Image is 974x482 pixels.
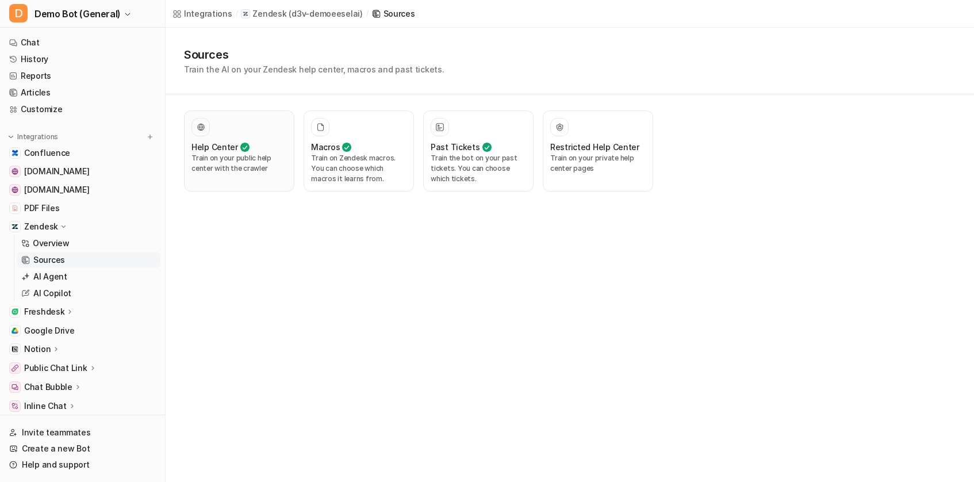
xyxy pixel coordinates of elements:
p: Sources [33,254,65,266]
img: expand menu [7,133,15,141]
div: Integrations [184,7,232,20]
a: Sources [17,252,160,268]
h3: Macros [311,141,340,153]
p: Train the bot on your past tickets. You can choose which tickets. [431,153,526,184]
span: D [9,4,28,22]
p: Train on your private help center pages [550,153,646,174]
p: Chat Bubble [24,381,72,393]
a: Help and support [5,457,160,473]
a: ConfluenceConfluence [5,145,160,161]
img: www.airbnb.com [11,186,18,193]
a: Customize [5,101,160,117]
img: Freshdesk [11,308,18,315]
img: Confluence [11,150,18,156]
a: AI Copilot [17,285,160,301]
a: Articles [5,85,160,101]
img: Notion [11,346,18,353]
p: AI Agent [33,271,67,282]
a: Zendesk(d3v-demoeeselai) [241,8,362,20]
h3: Past Tickets [431,141,480,153]
a: Integrations [172,7,232,20]
button: Help CenterTrain on your public help center with the crawler [184,110,294,192]
button: MacrosTrain on Zendesk macros. You can choose which macros it learns from. [304,110,414,192]
a: Sources [372,7,415,20]
p: AI Copilot [33,288,71,299]
img: Inline Chat [11,403,18,410]
span: / [236,9,238,19]
span: / [366,9,369,19]
span: Google Drive [24,325,75,336]
p: Notion [24,343,51,355]
p: Inline Chat [24,400,67,412]
span: [DOMAIN_NAME] [24,166,89,177]
img: Public Chat Link [11,365,18,372]
p: ( d3v-demoeeselai ) [289,8,362,20]
img: Google Drive [11,327,18,334]
img: PDF Files [11,205,18,212]
a: PDF FilesPDF Files [5,200,160,216]
p: Freshdesk [24,306,64,317]
button: Past TicketsTrain the bot on your past tickets. You can choose which tickets. [423,110,534,192]
p: Overview [33,238,70,249]
span: Confluence [24,147,70,159]
p: Zendesk [252,8,286,20]
a: Chat [5,35,160,51]
span: Demo Bot (General) [34,6,121,22]
a: History [5,51,160,67]
p: Train the AI on your Zendesk help center, macros and past tickets. [184,63,444,75]
p: Train on your public help center with the crawler [191,153,287,174]
a: Create a new Bot [5,441,160,457]
img: Zendesk [11,223,18,230]
span: PDF Files [24,202,59,214]
a: Overview [17,235,160,251]
a: www.atlassian.com[DOMAIN_NAME] [5,163,160,179]
h1: Sources [184,46,444,63]
p: Integrations [17,132,58,141]
a: Reports [5,68,160,84]
img: menu_add.svg [146,133,154,141]
a: AI Agent [17,269,160,285]
span: [DOMAIN_NAME] [24,184,89,196]
button: Integrations [5,131,62,143]
a: Invite teammates [5,424,160,441]
p: Train on Zendesk macros. You can choose which macros it learns from. [311,153,407,184]
a: Google DriveGoogle Drive [5,323,160,339]
div: Sources [384,7,415,20]
p: Zendesk [24,221,58,232]
img: www.atlassian.com [11,168,18,175]
button: Restricted Help CenterTrain on your private help center pages [543,110,653,192]
p: Public Chat Link [24,362,87,374]
a: www.airbnb.com[DOMAIN_NAME] [5,182,160,198]
h3: Restricted Help Center [550,141,639,153]
h3: Help Center [191,141,238,153]
img: Chat Bubble [11,384,18,391]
